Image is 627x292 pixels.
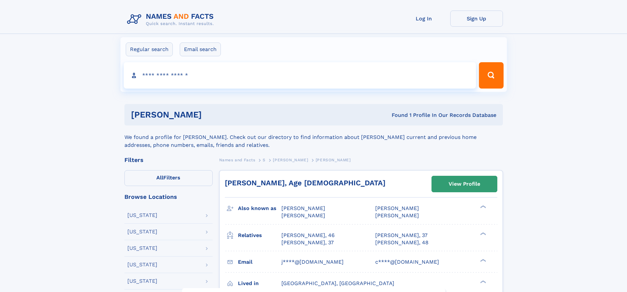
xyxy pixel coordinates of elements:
[375,212,419,219] span: [PERSON_NAME]
[479,205,486,209] div: ❯
[273,156,308,164] a: [PERSON_NAME]
[238,230,281,241] h3: Relatives
[127,279,157,284] div: [US_STATE]
[281,239,334,246] a: [PERSON_NAME], 37
[263,158,266,162] span: S
[124,11,219,28] img: Logo Names and Facts
[281,205,325,211] span: [PERSON_NAME]
[398,11,450,27] a: Log In
[450,11,503,27] a: Sign Up
[127,229,157,234] div: [US_STATE]
[124,157,213,163] div: Filters
[124,125,503,149] div: We found a profile for [PERSON_NAME]. Check out our directory to find information about [PERSON_N...
[273,158,308,162] span: [PERSON_NAME]
[316,158,351,162] span: [PERSON_NAME]
[127,262,157,267] div: [US_STATE]
[126,42,173,56] label: Regular search
[156,174,163,181] span: All
[375,239,429,246] a: [PERSON_NAME], 48
[238,278,281,289] h3: Lived in
[263,156,266,164] a: S
[225,179,385,187] a: [PERSON_NAME], Age [DEMOGRAPHIC_DATA]
[124,170,213,186] label: Filters
[281,280,394,286] span: [GEOGRAPHIC_DATA], [GEOGRAPHIC_DATA]
[131,111,297,119] h1: [PERSON_NAME]
[375,205,419,211] span: [PERSON_NAME]
[127,246,157,251] div: [US_STATE]
[238,203,281,214] h3: Also known as
[127,213,157,218] div: [US_STATE]
[124,194,213,200] div: Browse Locations
[375,232,428,239] a: [PERSON_NAME], 37
[180,42,221,56] label: Email search
[238,256,281,268] h3: Email
[281,212,325,219] span: [PERSON_NAME]
[281,232,335,239] a: [PERSON_NAME], 46
[479,231,486,236] div: ❯
[479,62,503,89] button: Search Button
[479,258,486,262] div: ❯
[124,62,476,89] input: search input
[219,156,255,164] a: Names and Facts
[449,176,480,192] div: View Profile
[479,279,486,284] div: ❯
[432,176,497,192] a: View Profile
[297,112,496,119] div: Found 1 Profile In Our Records Database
